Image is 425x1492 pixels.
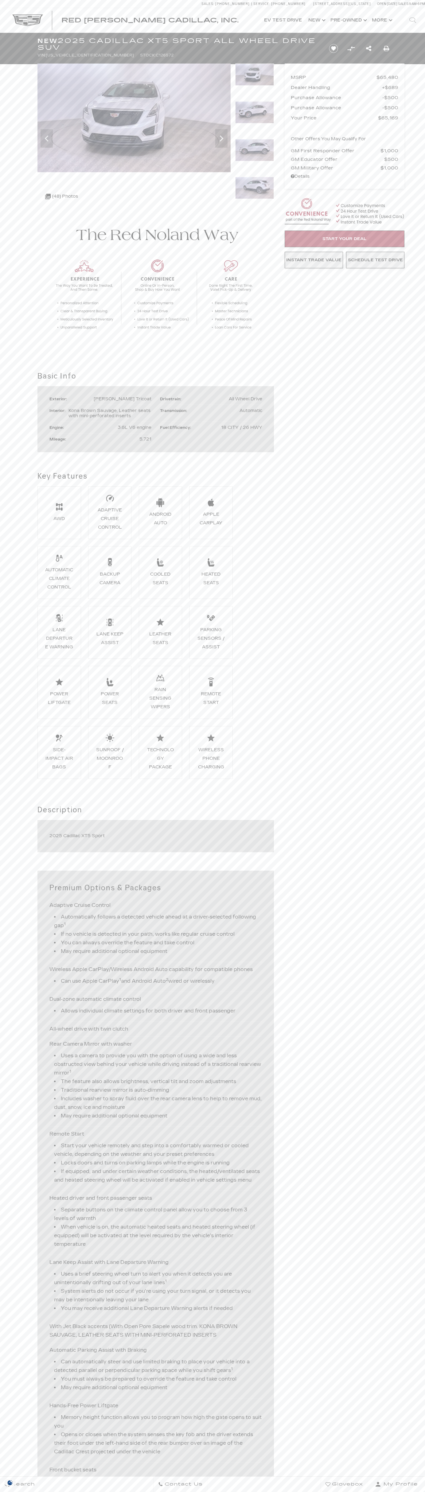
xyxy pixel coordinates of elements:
[54,947,262,956] li: May require additional optional equipment
[291,164,398,172] a: GM Military Offer $1,000
[12,14,43,26] img: Cadillac Dark Logo with Cadillac White Text
[285,271,404,368] iframe: YouTube video player
[291,114,398,122] a: Your Price $65,169
[231,1367,233,1371] sup: 1
[42,189,81,204] div: (48) Photos
[3,1479,17,1486] img: Opt-Out Icon
[160,425,194,430] div: Fuel Efficiency:
[37,37,58,45] strong: New
[37,804,274,815] h2: Description
[201,2,214,6] span: Sales:
[146,686,175,711] div: Rain Sensing Wipers
[45,566,73,592] div: Automatic Climate Control
[398,2,409,6] span: Sales:
[380,146,398,155] span: $1,000
[197,570,225,587] div: Heated Seats
[49,1037,262,1127] div: Rear Camera Mirror with washer
[368,1477,425,1492] button: Open user profile menu
[49,437,69,442] div: Mileage:
[49,1191,262,1255] div: Heated driver and front passenger seats
[235,101,274,123] img: New 2025 Crystal White Tricoat Cadillac Sport image 4
[119,977,121,982] sup: 1
[54,1287,262,1304] li: System alerts do not occur if you're using your turn signal, or it detects you may be intentional...
[291,93,382,102] span: Purchase Allowance
[146,630,175,647] div: Leather Seats
[140,53,156,57] span: Stock:
[163,1480,203,1489] span: Contact Us
[291,103,382,112] span: Purchase Allowance
[68,408,150,418] span: Kona Brown Sauvage, Leather seats with mini-perforated inserts
[54,1112,262,1120] li: May require additional optional equipment
[96,690,124,707] div: Power Seats
[240,408,262,413] span: Automatic
[235,177,274,199] img: New 2025 Crystal White Tricoat Cadillac Sport image 6
[291,73,376,82] span: MSRP
[96,746,124,771] div: Sunroof / Moonroof
[49,898,262,962] div: Adaptive Cruise Control
[384,44,389,53] a: Print this New 2025 Cadillac XT5 Sport All Wheel Drive SUV
[54,1159,262,1167] li: Locks doors and turns on parking lamps while the engine is running
[382,103,398,112] span: $500
[49,882,262,893] h2: Premium Options & Packages
[49,832,262,840] div: 2025 Cadillac XT5 Sport
[215,2,250,6] span: [PHONE_NUMBER]
[54,1094,262,1112] li: Includes washer to spray fluid over the rear camera lens to help to remove mud, dust, snow, ice a...
[49,1319,262,1343] div: With Jet Black accents (With Open Pore Sapele wood trim. KONA BROWN SAUVAGE, LEATHER SEATS WITH M...
[366,44,371,53] a: Share this New 2025 Cadillac XT5 Sport All Wheel Drive SUV
[321,1477,368,1492] a: Glovebox
[322,236,367,241] span: Start Your Deal
[201,2,251,6] a: Sales: [PHONE_NUMBER]
[166,977,168,982] sup: 2
[54,1413,262,1430] li: Memory height function allows you to program how high the gate opens to suit you
[291,93,398,102] a: Purchase Allowance $500
[291,73,398,82] a: MSRP $65,480
[221,425,262,430] span: 18 CITY / 26 HWY
[118,425,151,430] span: 3.6L V6 engine
[409,2,425,6] span: 9 AM-6 PM
[45,626,73,651] div: Lane Departure Warning
[61,17,239,23] a: Red [PERSON_NAME] Cadillac, Inc.
[37,371,274,382] h2: Basic Info
[54,930,262,938] li: If no vehicle is detected in your path, works like regular cruise control
[291,83,382,92] span: Dealer Handling
[285,252,343,268] a: Instant Trade Value
[160,396,184,402] div: Drivetrain:
[286,258,341,262] span: Instant Trade Value
[346,44,356,53] button: Compare Vehicle
[291,135,366,143] p: Other Offers You May Qualify For
[291,146,380,155] span: GM First Responder Offer
[49,1127,262,1191] div: Remote Start
[54,1304,262,1313] li: You may receive additional Lane Departure Warning alerts if needed
[197,690,225,707] div: Remote Start
[54,1430,262,1456] li: Opens or closes when the system senses the key fob and the driver extends their foot under the le...
[261,8,305,33] a: EV Test Drive
[382,83,398,92] span: $689
[54,1383,262,1392] li: May require additional optional equipment
[45,515,73,523] div: AWD
[271,2,306,6] span: [PHONE_NUMBER]
[291,172,398,181] a: Details
[348,258,403,262] span: Schedule Test Drive
[251,2,307,6] a: Service: [PHONE_NUMBER]
[327,44,340,53] button: Save vehicle
[376,73,398,82] span: $65,480
[235,139,274,161] img: New 2025 Crystal White Tricoat Cadillac Sport image 5
[94,396,151,402] span: [PERSON_NAME] Tricoat
[37,53,46,57] span: VIN:
[54,1007,262,1015] li: Allows individual climate settings for both driver and front passenger
[64,922,66,926] sup: 1
[285,231,404,247] a: Start Your Deal
[37,64,231,172] img: New 2025 Crystal White Tricoat Cadillac Sport image 3
[377,2,397,6] span: Open [DATE]
[139,437,151,442] span: 5,721
[291,114,378,122] span: Your Price
[96,506,124,532] div: Adaptive Cruise Control
[165,1279,167,1283] sup: 1
[54,1358,262,1375] li: Can automatically steer and use limited braking to place your vehicle into a detected parallel or...
[54,913,262,930] li: Automatically follows a detected vehicle ahead at a driver-selected following gap
[382,93,398,102] span: $500
[54,938,262,947] li: You can always override the feature and take control
[384,155,398,164] span: $500
[146,570,175,587] div: Cooled Seats
[10,1480,35,1489] span: Search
